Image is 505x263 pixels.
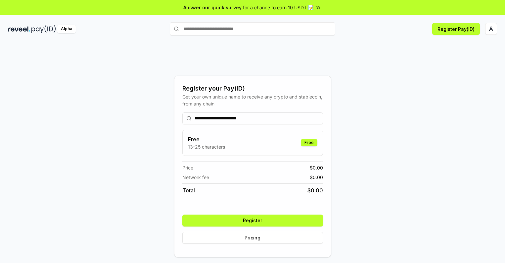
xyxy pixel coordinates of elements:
[8,25,30,33] img: reveel_dark
[182,164,193,171] span: Price
[182,232,323,244] button: Pricing
[182,186,195,194] span: Total
[182,215,323,227] button: Register
[188,135,225,143] h3: Free
[182,93,323,107] div: Get your own unique name to receive any crypto and stablecoin, from any chain
[310,164,323,171] span: $ 0.00
[183,4,242,11] span: Answer our quick survey
[432,23,480,35] button: Register Pay(ID)
[243,4,314,11] span: for a chance to earn 10 USDT 📝
[307,186,323,194] span: $ 0.00
[188,143,225,150] p: 13-25 characters
[301,139,317,146] div: Free
[57,25,76,33] div: Alpha
[310,174,323,181] span: $ 0.00
[182,174,209,181] span: Network fee
[31,25,56,33] img: pay_id
[182,84,323,93] div: Register your Pay(ID)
